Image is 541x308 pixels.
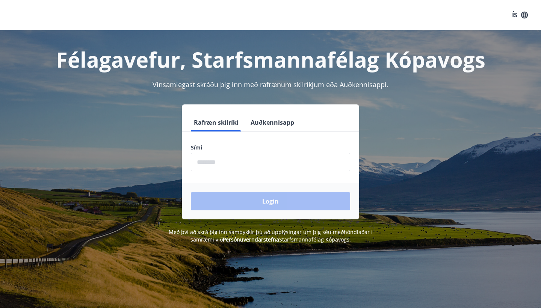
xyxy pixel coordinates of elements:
h1: Félagavefur, Starfsmannafélag Kópavogs [9,45,532,74]
button: Auðkennisapp [248,113,297,131]
span: Vinsamlegast skráðu þig inn með rafrænum skilríkjum eða Auðkennisappi. [153,80,388,89]
label: Sími [191,144,350,151]
button: ÍS [508,8,532,22]
span: Með því að skrá þig inn samþykkir þú að upplýsingar um þig séu meðhöndlaðar í samræmi við Starfsm... [169,228,373,243]
button: Rafræn skilríki [191,113,242,131]
a: Persónuverndarstefna [223,236,279,243]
